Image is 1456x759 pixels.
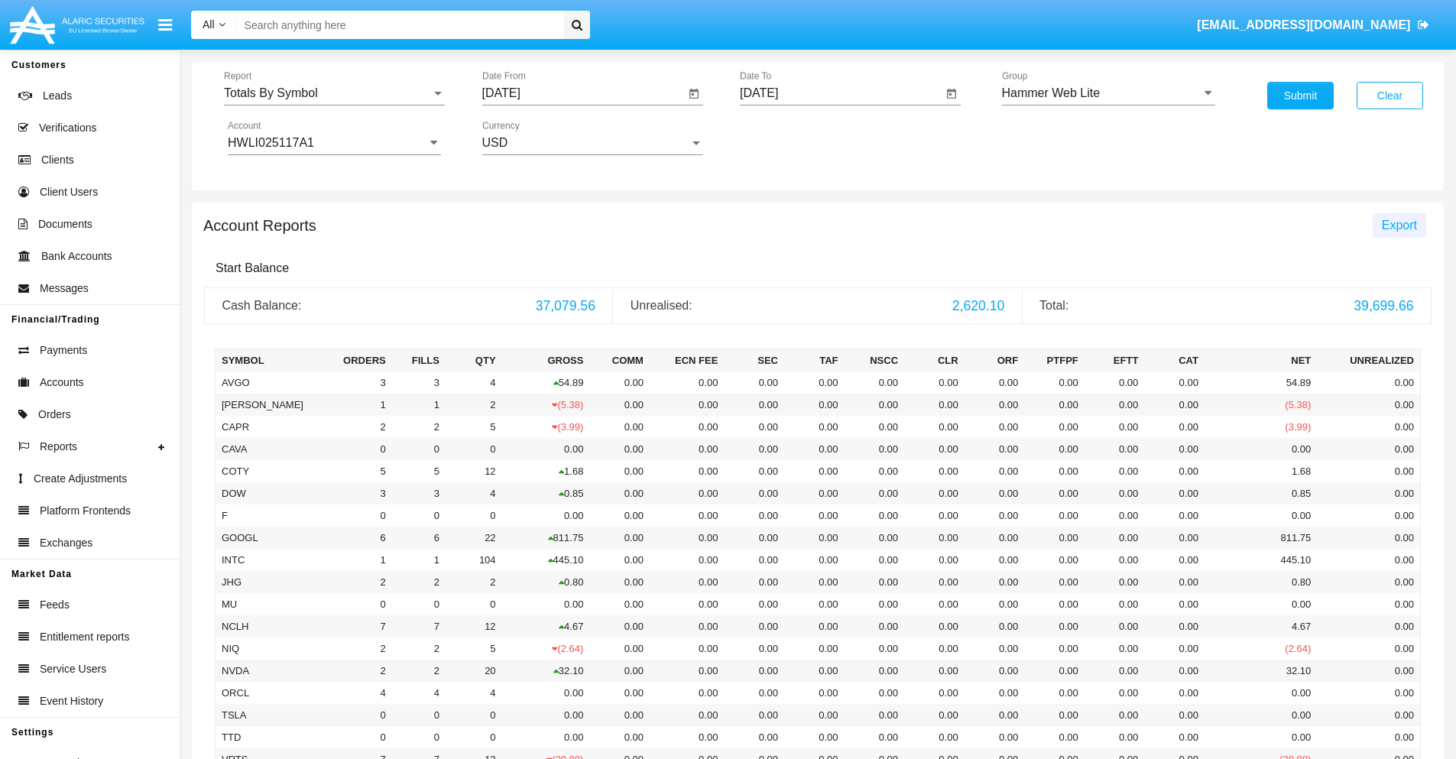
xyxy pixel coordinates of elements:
[1144,460,1205,482] td: 0.00
[724,615,784,637] td: 0.00
[965,660,1025,682] td: 0.00
[1267,82,1334,109] button: Submit
[589,615,650,637] td: 0.00
[1317,438,1420,460] td: 0.00
[216,349,319,371] th: Symbol
[318,349,391,371] th: Orders
[784,416,845,438] td: 0.00
[392,371,446,394] td: 3
[650,593,724,615] td: 0.00
[318,682,391,704] td: 4
[1024,416,1085,438] td: 0.00
[589,637,650,660] td: 0.00
[1144,527,1205,549] td: 0.00
[1205,394,1317,416] td: (5.38)
[1085,615,1145,637] td: 0.00
[650,371,724,394] td: 0.00
[502,438,590,460] td: 0.00
[650,527,724,549] td: 0.00
[392,394,446,416] td: 1
[502,460,590,482] td: 1.68
[904,527,965,549] td: 0.00
[965,527,1025,549] td: 0.00
[392,349,446,371] th: Fills
[502,682,590,704] td: 0.00
[446,682,502,704] td: 4
[589,371,650,394] td: 0.00
[1205,571,1317,593] td: 0.80
[40,503,131,519] span: Platform Frontends
[845,438,905,460] td: 0.00
[318,637,391,660] td: 2
[318,482,391,504] td: 3
[965,593,1025,615] td: 0.00
[1144,416,1205,438] td: 0.00
[784,349,845,371] th: TAF
[724,371,784,394] td: 0.00
[216,460,319,482] td: COTY
[502,527,590,549] td: 811.75
[650,482,724,504] td: 0.00
[1144,637,1205,660] td: 0.00
[392,527,446,549] td: 6
[1317,416,1420,438] td: 0.00
[845,637,905,660] td: 0.00
[446,349,502,371] th: Qty
[650,549,724,571] td: 0.00
[216,394,319,416] td: [PERSON_NAME]
[502,571,590,593] td: 0.80
[965,371,1025,394] td: 0.00
[650,460,724,482] td: 0.00
[446,371,502,394] td: 4
[1024,527,1085,549] td: 0.00
[216,504,319,527] td: F
[318,416,391,438] td: 2
[1205,482,1317,504] td: 0.85
[965,504,1025,527] td: 0.00
[724,416,784,438] td: 0.00
[446,615,502,637] td: 12
[446,637,502,660] td: 5
[650,571,724,593] td: 0.00
[589,527,650,549] td: 0.00
[942,85,961,103] button: Open calendar
[1024,593,1085,615] td: 0.00
[724,549,784,571] td: 0.00
[845,416,905,438] td: 0.00
[216,371,319,394] td: AVGO
[41,152,74,168] span: Clients
[216,261,1420,275] h6: Start Balance
[589,416,650,438] td: 0.00
[1024,504,1085,527] td: 0.00
[724,593,784,615] td: 0.00
[1039,297,1342,315] div: Total:
[904,416,965,438] td: 0.00
[1024,660,1085,682] td: 0.00
[589,549,650,571] td: 0.00
[392,571,446,593] td: 2
[43,88,72,104] span: Leads
[1317,637,1420,660] td: 0.00
[650,637,724,660] td: 0.00
[1317,349,1420,371] th: Unrealized
[237,11,559,39] input: Search
[1085,438,1145,460] td: 0.00
[446,593,502,615] td: 0
[502,504,590,527] td: 0.00
[1317,571,1420,593] td: 0.00
[1085,660,1145,682] td: 0.00
[724,482,784,504] td: 0.00
[1373,213,1426,238] button: Export
[392,504,446,527] td: 0
[650,416,724,438] td: 0.00
[1144,549,1205,571] td: 0.00
[216,615,319,637] td: NCLH
[392,637,446,660] td: 2
[724,527,784,549] td: 0.00
[40,281,89,297] span: Messages
[39,120,96,136] span: Verifications
[482,136,508,149] span: USD
[1357,82,1423,109] button: Clear
[40,375,84,391] span: Accounts
[1144,660,1205,682] td: 0.00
